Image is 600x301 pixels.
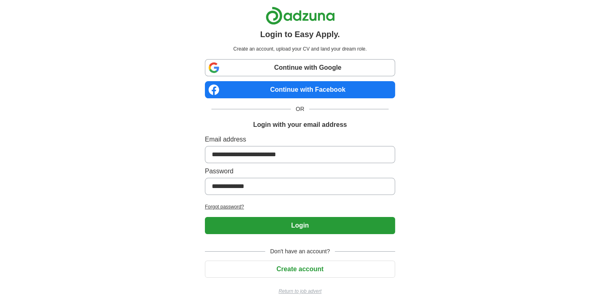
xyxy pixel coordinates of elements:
a: Continue with Google [205,59,395,76]
label: Password [205,166,395,176]
span: OR [291,105,309,113]
label: Email address [205,135,395,144]
button: Create account [205,261,395,278]
a: Return to job advert [205,288,395,295]
a: Create account [205,266,395,272]
h1: Login to Easy Apply. [260,28,340,40]
span: Don't have an account? [265,247,335,256]
button: Login [205,217,395,234]
a: Continue with Facebook [205,81,395,98]
a: Forgot password? [205,203,395,210]
h1: Login with your email address [253,120,347,130]
img: Adzuna logo [266,7,335,25]
p: Create an account, upload your CV and land your dream role. [207,45,393,53]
